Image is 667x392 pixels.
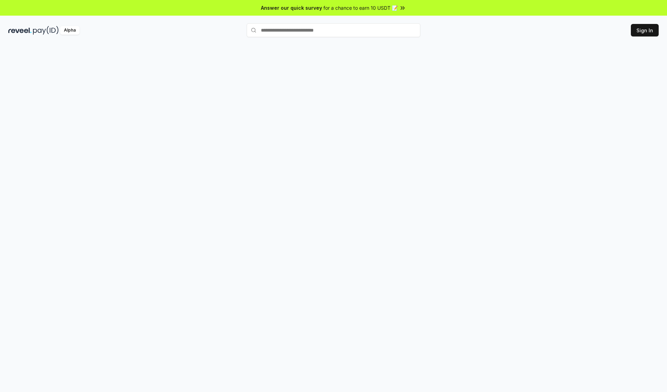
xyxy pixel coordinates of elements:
button: Sign In [631,24,659,36]
div: Alpha [60,26,80,35]
img: pay_id [33,26,59,35]
span: Answer our quick survey [261,4,322,11]
span: for a chance to earn 10 USDT 📝 [323,4,398,11]
img: reveel_dark [8,26,32,35]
